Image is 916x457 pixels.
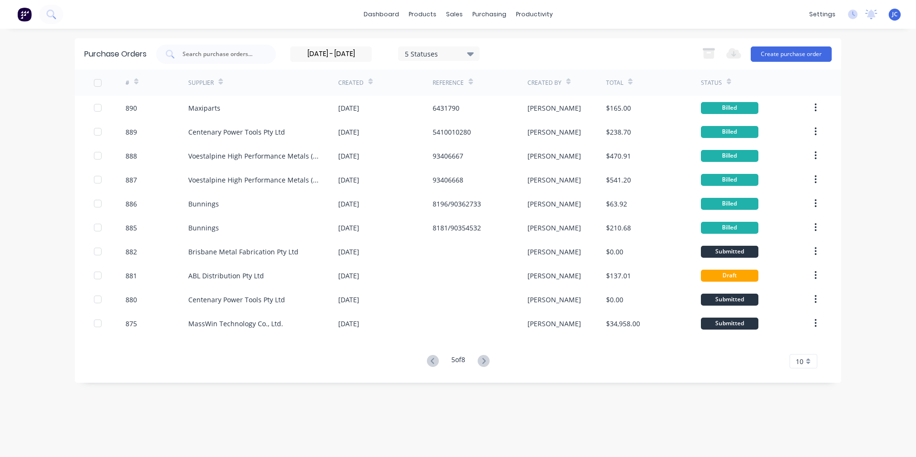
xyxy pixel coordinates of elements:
[527,127,581,137] div: [PERSON_NAME]
[188,199,219,209] div: Bunnings
[338,151,359,161] div: [DATE]
[527,79,561,87] div: Created By
[527,103,581,113] div: [PERSON_NAME]
[804,7,840,22] div: settings
[606,127,631,137] div: $238.70
[433,103,459,113] div: 6431790
[126,79,129,87] div: #
[126,247,137,257] div: 882
[511,7,558,22] div: productivity
[433,199,481,209] div: 8196/90362733
[701,198,758,210] div: Billed
[338,175,359,185] div: [DATE]
[182,49,261,59] input: Search purchase orders...
[701,126,758,138] div: Billed
[338,271,359,281] div: [DATE]
[606,151,631,161] div: $470.91
[701,150,758,162] div: Billed
[188,223,219,233] div: Bunnings
[701,318,758,330] div: Submitted
[126,175,137,185] div: 887
[338,199,359,209] div: [DATE]
[606,175,631,185] div: $541.20
[606,199,627,209] div: $63.92
[451,354,465,368] div: 5 of 8
[126,103,137,113] div: 890
[796,356,803,366] span: 10
[188,247,298,257] div: Brisbane Metal Fabrication Pty Ltd
[126,295,137,305] div: 880
[892,10,898,19] span: JC
[701,102,758,114] div: Billed
[433,175,463,185] div: 93406668
[433,79,464,87] div: Reference
[188,127,285,137] div: Centenary Power Tools Pty Ltd
[17,7,32,22] img: Factory
[433,223,481,233] div: 8181/90354532
[404,7,441,22] div: products
[606,103,631,113] div: $165.00
[338,295,359,305] div: [DATE]
[441,7,468,22] div: sales
[188,295,285,305] div: Centenary Power Tools Pty Ltd
[433,151,463,161] div: 93406667
[527,151,581,161] div: [PERSON_NAME]
[527,295,581,305] div: [PERSON_NAME]
[701,270,758,282] div: Draft
[701,79,722,87] div: Status
[527,247,581,257] div: [PERSON_NAME]
[126,271,137,281] div: 881
[338,79,364,87] div: Created
[405,48,473,58] div: 5 Statuses
[126,151,137,161] div: 888
[338,319,359,329] div: [DATE]
[701,294,758,306] div: Submitted
[291,47,371,61] input: Order Date
[338,247,359,257] div: [DATE]
[126,223,137,233] div: 885
[338,223,359,233] div: [DATE]
[606,247,623,257] div: $0.00
[433,127,471,137] div: 5410010280
[751,46,832,62] button: Create purchase order
[126,319,137,329] div: 875
[338,127,359,137] div: [DATE]
[468,7,511,22] div: purchasing
[701,246,758,258] div: Submitted
[527,175,581,185] div: [PERSON_NAME]
[606,271,631,281] div: $137.01
[606,295,623,305] div: $0.00
[126,199,137,209] div: 886
[701,174,758,186] div: Billed
[527,223,581,233] div: [PERSON_NAME]
[188,103,220,113] div: Maxiparts
[606,223,631,233] div: $210.68
[188,151,319,161] div: Voestalpine High Performance Metals ([GEOGRAPHIC_DATA])
[338,103,359,113] div: [DATE]
[527,199,581,209] div: [PERSON_NAME]
[188,79,214,87] div: Supplier
[527,271,581,281] div: [PERSON_NAME]
[606,79,623,87] div: Total
[701,222,758,234] div: Billed
[126,127,137,137] div: 889
[188,175,319,185] div: Voestalpine High Performance Metals ([GEOGRAPHIC_DATA])
[606,319,640,329] div: $34,958.00
[188,271,264,281] div: ABL Distribution Pty Ltd
[188,319,283,329] div: MassWin Technology Co., Ltd.
[359,7,404,22] a: dashboard
[84,48,147,60] div: Purchase Orders
[527,319,581,329] div: [PERSON_NAME]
